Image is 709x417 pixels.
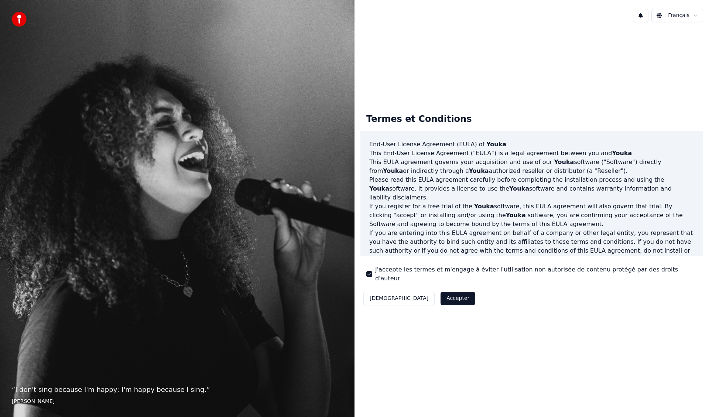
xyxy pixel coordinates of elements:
span: Youka [383,167,403,174]
button: Accepter [441,292,475,305]
span: Youka [474,203,494,210]
label: J'accepte les termes et m'engage à éviter l'utilisation non autorisée de contenu protégé par des ... [375,265,697,283]
p: “ I don't sing because I'm happy; I'm happy because I sing. ” [12,384,343,395]
div: Termes et Conditions [360,107,477,131]
span: Youka [612,150,632,157]
span: Youka [554,158,574,165]
img: youka [12,12,27,27]
h3: End-User License Agreement (EULA) of [369,140,694,149]
p: Please read this EULA agreement carefully before completing the installation process and using th... [369,175,694,202]
span: Youka [369,185,389,192]
span: Youka [469,167,489,174]
span: Youka [509,185,529,192]
span: Youka [506,212,526,219]
span: Youka [486,141,506,148]
p: If you are entering into this EULA agreement on behalf of a company or other legal entity, you re... [369,229,694,264]
p: This EULA agreement governs your acquisition and use of our software ("Software") directly from o... [369,158,694,175]
footer: [PERSON_NAME] [12,398,343,405]
p: This End-User License Agreement ("EULA") is a legal agreement between you and [369,149,694,158]
p: If you register for a free trial of the software, this EULA agreement will also govern that trial... [369,202,694,229]
button: [DEMOGRAPHIC_DATA] [363,292,435,305]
